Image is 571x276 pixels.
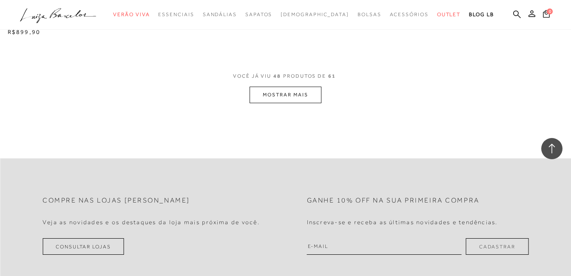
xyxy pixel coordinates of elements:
span: VOCÊ JÁ VIU PRODUTOS DE [233,73,338,79]
span: Sapatos [245,11,272,17]
span: Outlet [437,11,461,17]
a: categoryNavScreenReaderText [203,7,237,23]
input: E-mail [307,238,462,255]
h4: Veja as novidades e os destaques da loja mais próxima de você. [43,219,260,226]
span: BLOG LB [469,11,494,17]
a: categoryNavScreenReaderText [437,7,461,23]
a: BLOG LB [469,7,494,23]
button: Cadastrar [466,238,528,255]
button: MOSTRAR MAIS [250,87,321,103]
span: 61 [328,73,336,79]
button: 0 [540,9,552,21]
a: categoryNavScreenReaderText [158,7,194,23]
a: categoryNavScreenReaderText [390,7,429,23]
a: Consultar Lojas [43,238,124,255]
h4: Inscreva-se e receba as últimas novidades e tendências. [307,219,498,226]
span: Verão Viva [113,11,150,17]
span: 48 [273,73,281,79]
h2: Ganhe 10% off na sua primeira compra [307,197,480,205]
span: R$899,90 [8,28,41,35]
a: categoryNavScreenReaderText [245,7,272,23]
h2: Compre nas lojas [PERSON_NAME] [43,197,190,205]
span: Acessórios [390,11,429,17]
span: 0 [547,8,553,14]
span: [DEMOGRAPHIC_DATA] [281,11,349,17]
span: Bolsas [358,11,381,17]
span: Sandálias [203,11,237,17]
a: noSubCategoriesText [281,7,349,23]
a: categoryNavScreenReaderText [113,7,150,23]
span: Essenciais [158,11,194,17]
a: categoryNavScreenReaderText [358,7,381,23]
